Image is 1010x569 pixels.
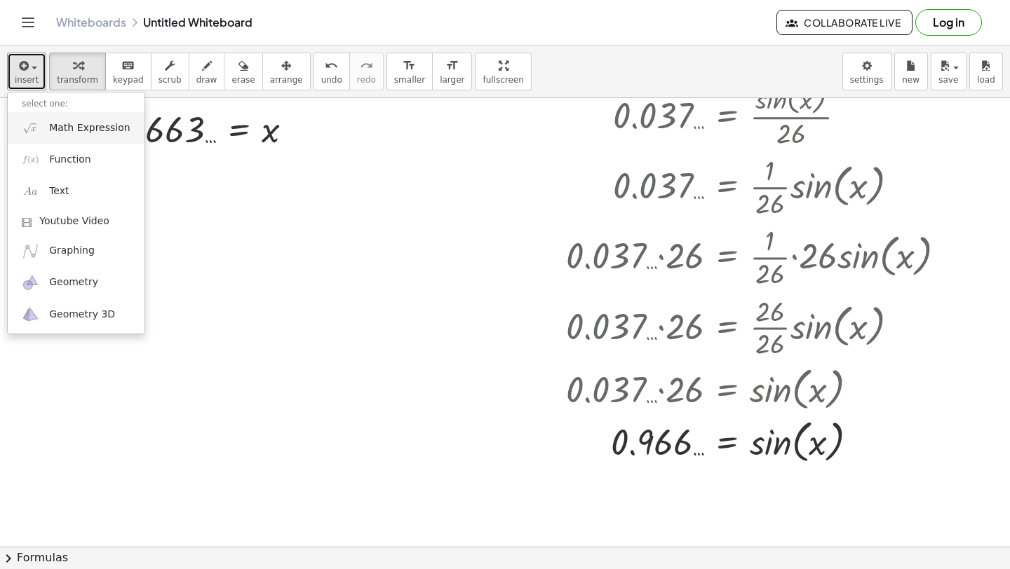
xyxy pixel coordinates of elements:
span: Graphing [49,244,95,258]
button: redoredo [349,53,384,90]
li: select one: [8,96,144,112]
span: undo [321,75,342,85]
img: Aa.png [22,183,39,200]
span: new [902,75,920,85]
button: format_sizesmaller [386,53,433,90]
button: undoundo [314,53,350,90]
span: save [938,75,958,85]
span: scrub [159,75,182,85]
button: new [894,53,928,90]
button: save [931,53,967,90]
span: insert [15,75,39,85]
span: erase [231,75,255,85]
span: Youtube Video [39,214,109,228]
button: scrub [151,53,189,90]
span: Text [49,184,69,198]
span: Math Expression [49,121,130,135]
span: keypad [113,75,144,85]
a: Whiteboards [56,15,126,29]
a: Geometry 3D [8,299,144,330]
img: f_x.png [22,151,39,168]
span: settings [850,75,884,85]
span: arrange [270,75,303,85]
span: Function [49,153,91,167]
span: larger [440,75,464,85]
span: draw [196,75,217,85]
span: redo [357,75,376,85]
button: load [969,53,1003,90]
i: undo [325,57,338,74]
button: Toggle navigation [17,11,39,34]
a: Graphing [8,235,144,267]
i: format_size [445,57,459,74]
button: fullscreen [475,53,531,90]
span: load [977,75,995,85]
span: Geometry 3D [49,308,115,322]
a: Geometry [8,267,144,299]
span: transform [57,75,98,85]
button: erase [224,53,262,90]
button: insert [7,53,46,90]
button: Collaborate Live [776,10,913,35]
a: Youtube Video [8,207,144,235]
span: Collaborate Live [788,16,901,29]
img: ggb-3d.svg [22,306,39,323]
span: smaller [394,75,425,85]
i: format_size [403,57,416,74]
button: transform [49,53,106,90]
a: Math Expression [8,112,144,144]
a: Function [8,144,144,175]
i: redo [360,57,373,74]
img: ggb-geometry.svg [22,274,39,292]
i: keyboard [121,57,135,74]
img: ggb-graphing.svg [22,242,39,260]
button: keyboardkeypad [105,53,151,90]
button: arrange [262,53,311,90]
button: Log in [915,9,982,36]
button: draw [189,53,225,90]
button: settings [842,53,891,90]
span: Geometry [49,275,98,289]
button: format_sizelarger [432,53,472,90]
span: fullscreen [483,75,523,85]
img: sqrt_x.png [22,119,39,137]
a: Text [8,176,144,207]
